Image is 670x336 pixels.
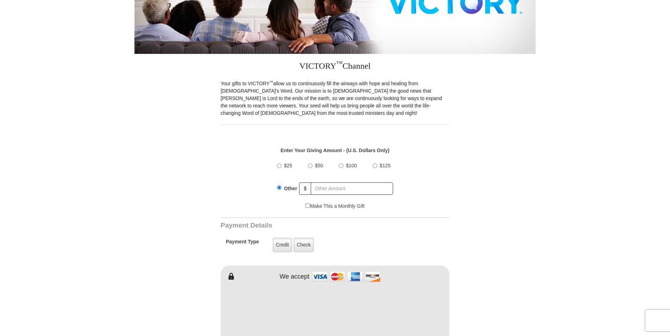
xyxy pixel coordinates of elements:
[273,238,292,252] label: Credit
[280,148,389,153] strong: Enter Your Giving Amount - (U.S. Dollars Only)
[346,163,357,168] span: $100
[305,203,365,210] label: Make This a Monthly Gift
[226,239,259,248] h5: Payment Type
[336,60,343,67] sup: ™
[293,238,314,252] label: Check
[380,163,391,168] span: $125
[270,80,273,84] sup: ™
[221,222,400,230] h3: Payment Details
[305,203,310,208] input: Make This a Monthly Gift
[280,273,310,281] h4: We accept
[221,54,449,80] h3: VICTORY Channel
[284,186,297,191] span: Other
[315,163,323,168] span: $50
[221,80,449,117] p: Your gifts to VICTORY allow us to continuously fill the airways with hope and healing from [DEMOG...
[311,182,393,195] input: Other Amount
[284,163,292,168] span: $25
[299,182,311,195] span: $
[311,269,381,284] img: credit cards accepted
